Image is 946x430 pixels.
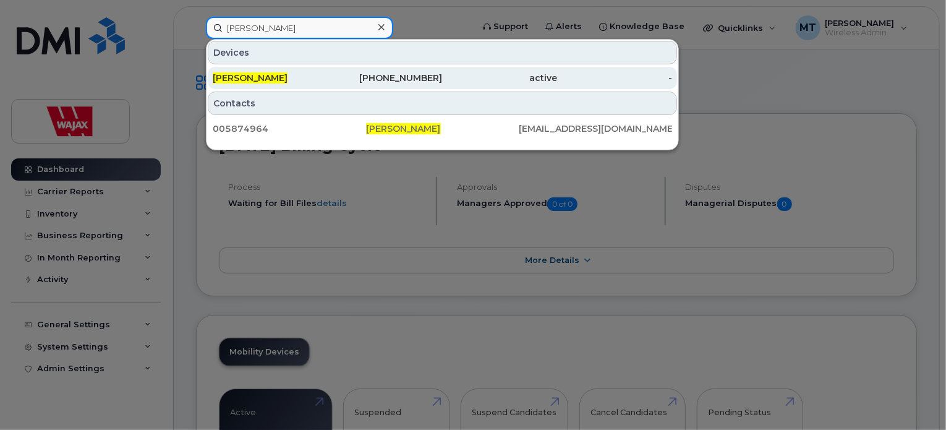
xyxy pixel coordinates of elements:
[208,67,677,89] a: [PERSON_NAME][PHONE_NUMBER]active-
[557,72,672,84] div: -
[366,123,441,134] span: [PERSON_NAME]
[213,72,288,84] span: [PERSON_NAME]
[208,92,677,115] div: Contacts
[328,72,443,84] div: [PHONE_NUMBER]
[208,41,677,64] div: Devices
[208,118,677,140] a: 005874964[PERSON_NAME][EMAIL_ADDRESS][DOMAIN_NAME]
[443,72,558,84] div: active
[213,123,366,135] div: 005874964
[519,123,672,135] div: [EMAIL_ADDRESS][DOMAIN_NAME]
